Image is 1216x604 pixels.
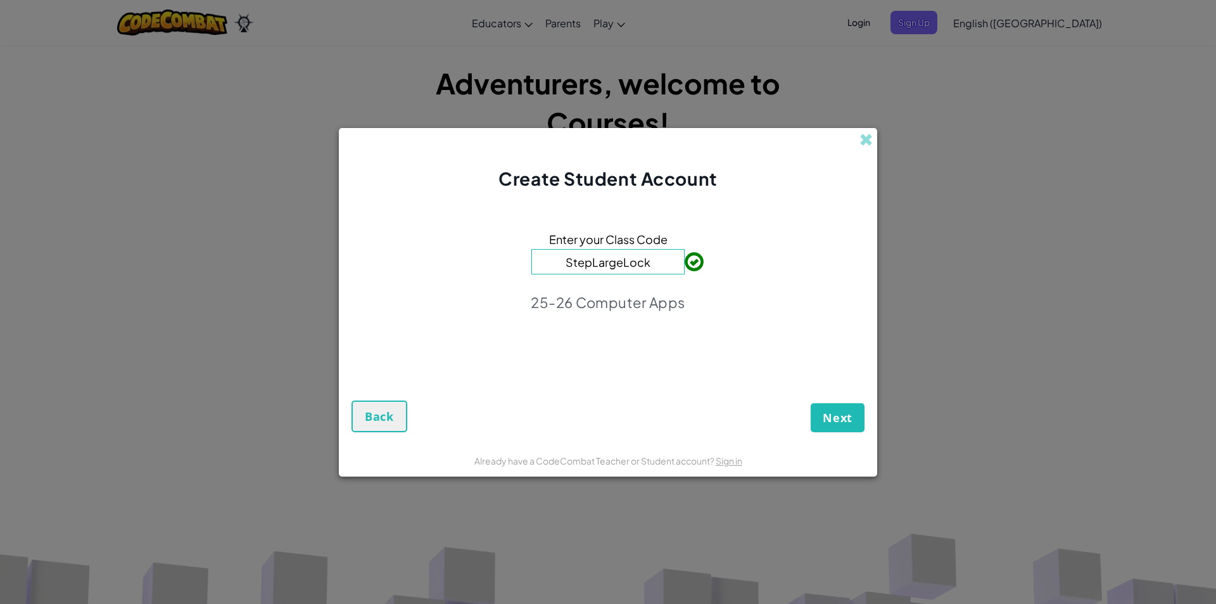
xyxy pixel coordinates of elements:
span: Create Student Account [498,167,717,190]
span: Already have a CodeCombat Teacher or Student account? [474,455,716,466]
button: Next [811,403,864,432]
button: Back [351,401,407,432]
span: Next [823,410,852,425]
span: Back [365,409,394,424]
p: 25-26 Computer Apps [531,293,685,311]
a: Sign in [716,455,742,466]
span: Enter your Class Code [549,230,668,248]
